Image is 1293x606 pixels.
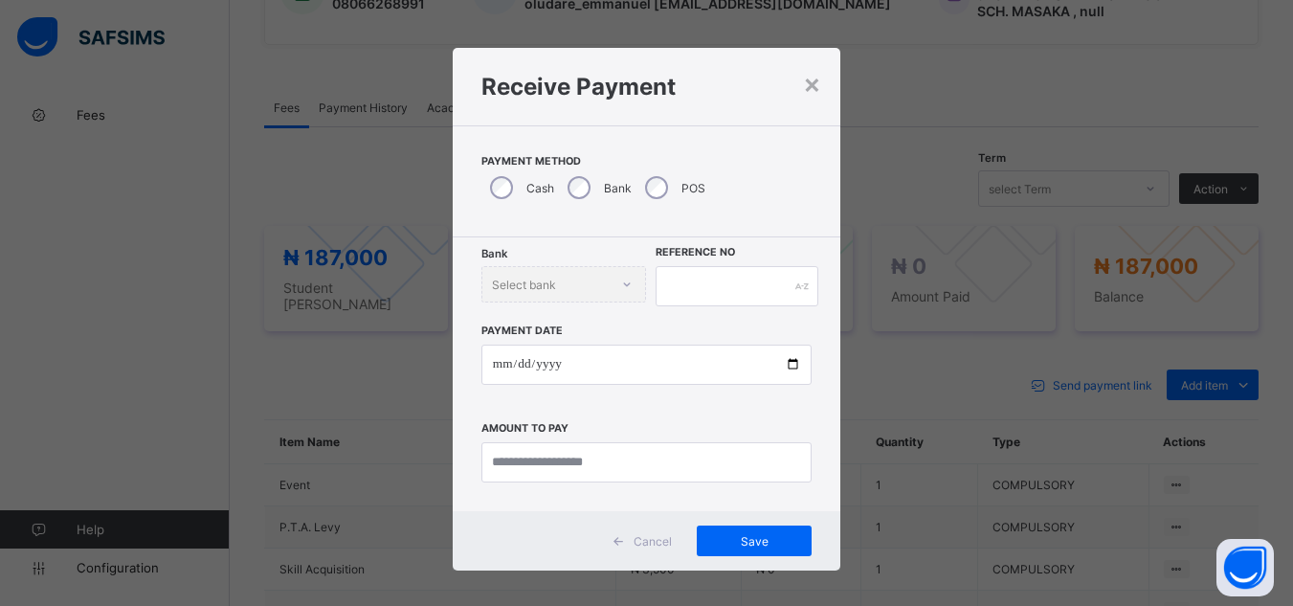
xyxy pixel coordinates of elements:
[1216,539,1274,596] button: Open asap
[481,422,568,435] label: Amount to pay
[681,181,705,195] label: POS
[711,534,797,549] span: Save
[481,73,812,101] h1: Receive Payment
[481,325,563,337] label: Payment Date
[481,155,812,168] span: Payment Method
[481,247,507,260] span: Bank
[634,534,672,549] span: Cancel
[526,181,554,195] label: Cash
[604,181,632,195] label: Bank
[656,246,735,258] label: Reference No
[803,67,821,100] div: ×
